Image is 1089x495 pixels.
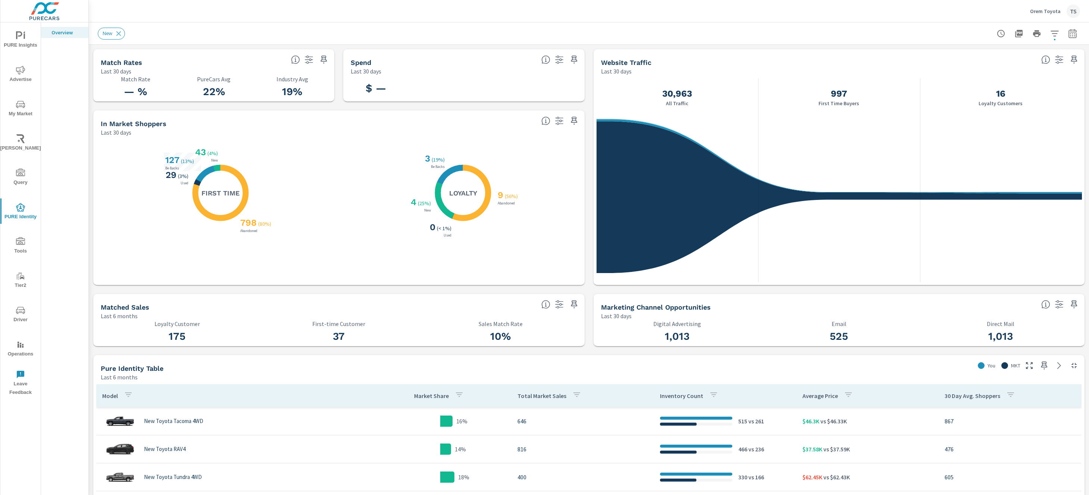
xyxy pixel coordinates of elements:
[738,445,747,454] p: 466
[517,417,648,426] p: 646
[423,209,432,212] p: New
[496,201,516,205] p: Abandoned
[239,229,259,233] p: Abandoned
[1023,360,1035,372] button: Make Fullscreen
[601,59,651,66] h5: Website Traffic
[263,330,416,343] h3: 37
[945,473,1075,482] p: 605
[945,392,1000,400] p: 30 Day Avg. Shoppers
[51,29,82,36] p: Overview
[541,55,550,64] span: Total PureCars DigAdSpend. Data sourced directly from the Ad Platforms. Non-Purecars DigAd client...
[3,134,38,153] span: [PERSON_NAME]
[601,67,632,76] p: Last 30 days
[1068,360,1080,372] button: Minimize Widget
[207,150,219,157] p: ( 4% )
[456,417,467,426] p: 16%
[541,116,550,125] span: Loyalty: Matched has purchased from the dealership before and has exhibited a preference through ...
[424,330,577,343] h3: 10%
[1041,300,1050,309] span: Matched shoppers that can be exported to each channel type. This is targetable traffic.
[101,59,142,66] h5: Match Rates
[0,22,41,400] div: nav menu
[3,370,38,397] span: Leave Feedback
[423,153,430,164] h3: 3
[3,306,38,324] span: Driver
[98,31,117,36] span: New
[517,473,648,482] p: 400
[409,197,416,207] h3: 4
[819,417,847,426] p: vs $46.33K
[924,330,1077,343] h3: 1,013
[98,28,125,40] div: New
[747,417,764,426] p: vs 261
[258,220,273,227] p: ( 80% )
[738,417,747,426] p: 515
[179,181,190,185] p: Used
[178,173,190,179] p: ( 3% )
[496,190,503,200] h3: 9
[1047,26,1062,41] button: Apply Filters
[601,330,754,343] h3: 1,013
[3,237,38,256] span: Tools
[201,189,240,197] h5: First Time
[3,31,38,50] span: PURE Insights
[1011,362,1020,369] p: MKT
[802,473,822,482] p: $62.45K
[179,85,248,98] h3: 22%
[105,410,135,432] img: glamour
[442,234,453,237] p: Used
[101,373,138,382] p: Last 6 months
[822,445,850,454] p: vs $37.59K
[414,392,449,400] p: Market Share
[568,298,580,310] span: Save this to your personalized report
[41,27,88,38] div: Overview
[601,311,632,320] p: Last 30 days
[318,54,330,66] span: Save this to your personalized report
[239,217,257,228] h3: 798
[432,156,446,163] p: ( 19% )
[568,115,580,127] span: Save this to your personalized report
[194,147,206,157] h3: 43
[601,303,711,311] h5: Marketing Channel Opportunities
[101,311,138,320] p: Last 6 months
[1041,55,1050,64] span: All traffic is the data we start with. It’s unique personas over a 30-day period. We don’t consid...
[101,67,131,76] p: Last 30 days
[660,392,703,400] p: Inventory Count
[1030,8,1061,15] p: Orem Toyota
[263,320,416,327] p: First-time Customer
[458,473,469,482] p: 18%
[924,320,1077,327] p: Direct Mail
[1038,360,1050,372] span: Save this to your personalized report
[424,320,577,327] p: Sales Match Rate
[763,320,916,327] p: Email
[3,203,38,221] span: PURE Identity
[351,67,381,76] p: Last 30 days
[1068,54,1080,66] span: Save this to your personalized report
[101,330,254,343] h3: 175
[3,272,38,290] span: Tier2
[802,392,838,400] p: Average Price
[291,55,300,64] span: Match rate: % of Identifiable Traffic. Pure Identity avg: Avg match rate of all PURE Identity cus...
[179,76,248,82] p: PureCars Avg
[351,82,401,95] h3: $ —
[1067,4,1080,18] div: TS
[101,85,170,98] h3: — %
[101,303,149,311] h5: Matched Sales
[1065,26,1080,41] button: Select Date Range
[3,66,38,84] span: Advertise
[101,364,163,372] h5: Pure Identity Table
[101,120,166,128] h5: In Market Shoppers
[164,170,176,180] h3: 29
[429,165,446,169] p: Be Backs
[747,473,764,482] p: vs 166
[101,128,131,137] p: Last 30 days
[541,300,550,309] span: Loyalty: Matches that have purchased from the dealership before and purchased within the timefram...
[164,155,179,165] h3: 127
[181,158,195,165] p: ( 13% )
[822,473,850,482] p: vs $62.43K
[763,330,916,343] h3: 525
[945,445,1075,454] p: 476
[257,76,327,82] p: Industry Avg
[144,446,185,452] p: New Toyota RAV4
[1053,360,1065,372] a: See more details in report
[144,474,202,480] p: New Toyota Tundra 4WD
